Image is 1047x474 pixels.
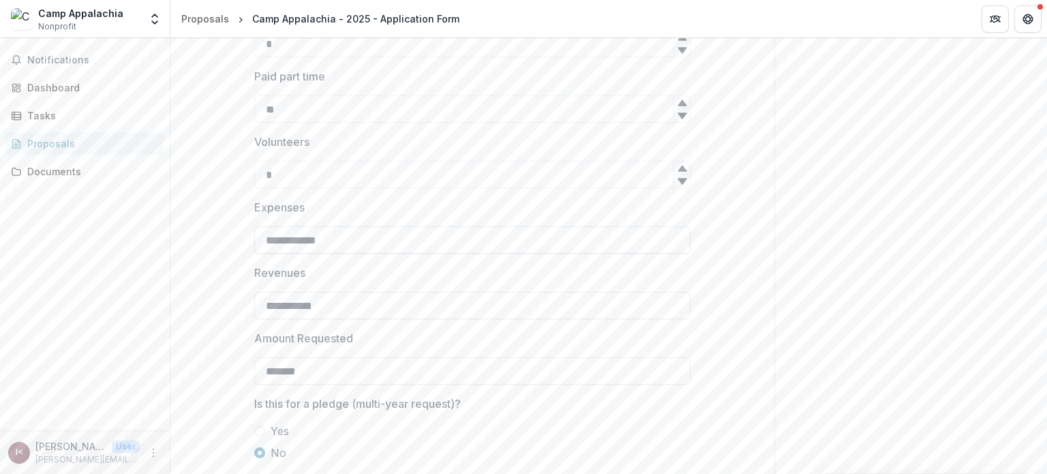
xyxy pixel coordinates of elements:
[145,5,164,33] button: Open entity switcher
[27,136,153,151] div: Proposals
[252,12,459,26] div: Camp Appalachia - 2025 - Application Form
[27,80,153,95] div: Dashboard
[254,134,309,150] p: Volunteers
[254,265,305,281] p: Revenues
[271,423,289,439] span: Yes
[982,5,1009,33] button: Partners
[16,448,23,457] div: Isaac Mace <i.mace@campappalachia.org>
[5,76,164,99] a: Dashboard
[176,9,234,29] a: Proposals
[271,445,286,461] span: No
[5,160,164,183] a: Documents
[5,104,164,127] a: Tasks
[27,108,153,123] div: Tasks
[176,9,465,29] nav: breadcrumb
[38,20,76,33] span: Nonprofit
[254,396,461,412] p: Is this for a pledge (multi-year request)?
[181,12,229,26] div: Proposals
[254,199,305,216] p: Expenses
[112,441,140,453] p: User
[35,439,106,454] p: [PERSON_NAME] <[PERSON_NAME][EMAIL_ADDRESS][DOMAIN_NAME]>
[1014,5,1042,33] button: Get Help
[11,8,33,30] img: Camp Appalachia
[27,164,153,179] div: Documents
[254,68,325,85] p: Paid part time
[27,55,159,66] span: Notifications
[254,330,353,346] p: Amount Requested
[5,49,164,71] button: Notifications
[38,6,123,20] div: Camp Appalachia
[145,445,162,461] button: More
[5,132,164,155] a: Proposals
[35,454,140,466] p: [PERSON_NAME][EMAIL_ADDRESS][DOMAIN_NAME]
